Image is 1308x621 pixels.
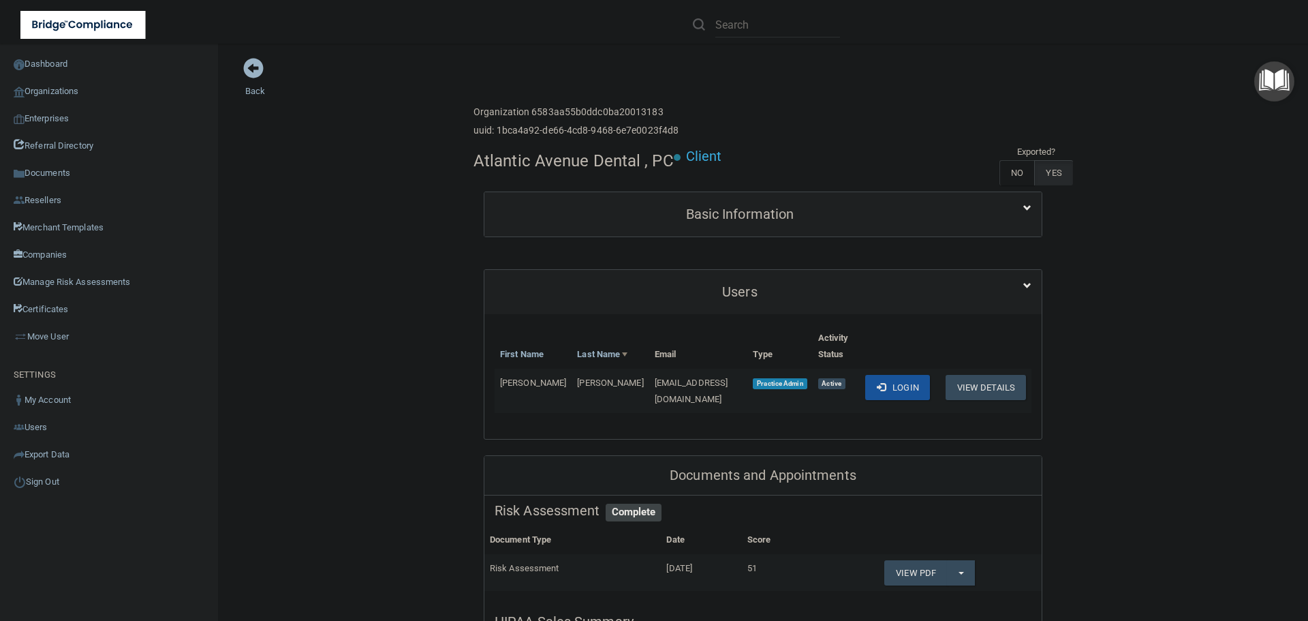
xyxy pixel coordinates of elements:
[14,168,25,179] img: icon-documents.8dae5593.png
[14,87,25,97] img: organization-icon.f8decf85.png
[473,125,679,136] h6: uuid: 1bca4a92-de66-4cd8-9468-6e7e0023f4d8
[14,395,25,406] img: ic_user_dark.df1a06c3.png
[999,160,1034,185] label: NO
[577,378,643,388] span: [PERSON_NAME]
[742,526,818,554] th: Score
[500,378,566,388] span: [PERSON_NAME]
[946,375,1026,400] button: View Details
[473,107,679,117] h6: Organization 6583aa55b0ddc0ba20013183
[865,375,930,400] button: Login
[661,526,741,554] th: Date
[606,504,662,521] span: Complete
[1034,160,1072,185] label: YES
[495,207,985,222] h5: Basic Information
[747,324,812,369] th: Type
[14,330,27,344] img: briefcase.64adab9b.png
[495,503,1031,518] h5: Risk Assessment
[484,526,661,554] th: Document Type
[686,144,722,169] p: Client
[649,324,748,369] th: Email
[14,115,25,124] img: enterprise.0d942306.png
[484,456,1042,496] div: Documents and Appointments
[577,346,627,363] a: Last Name
[14,195,25,206] img: ic_reseller.de258add.png
[813,324,860,369] th: Activity Status
[693,18,705,31] img: ic-search.3b580494.png
[1254,61,1294,102] button: Open Resource Center
[14,367,56,383] label: SETTINGS
[884,560,947,586] a: View PDF
[14,422,25,433] img: icon-users.e205127d.png
[818,378,845,389] span: Active
[14,449,25,460] img: icon-export.b9366987.png
[484,554,661,591] td: Risk Assessment
[14,59,25,70] img: ic_dashboard_dark.d01f4a41.png
[999,144,1073,160] td: Exported?
[245,70,265,96] a: Back
[495,284,985,299] h5: Users
[742,554,818,591] td: 51
[495,277,1031,307] a: Users
[14,476,26,488] img: ic_power_dark.7ecde6b1.png
[20,11,146,39] img: bridge_compliance_login_screen.278c3ca4.svg
[753,378,807,389] span: Practice Admin
[715,12,840,37] input: Search
[500,346,544,363] a: First Name
[473,152,674,170] h4: Atlantic Avenue Dental , PC
[495,199,1031,230] a: Basic Information
[661,554,741,591] td: [DATE]
[655,378,728,404] span: [EMAIL_ADDRESS][DOMAIN_NAME]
